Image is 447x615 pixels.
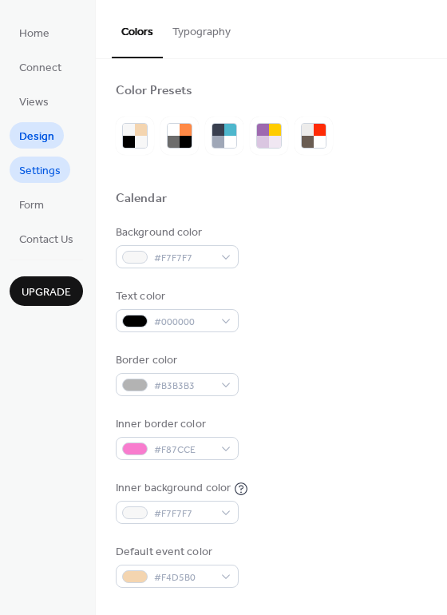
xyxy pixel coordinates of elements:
[10,19,59,46] a: Home
[10,191,53,217] a: Form
[19,94,49,111] span: Views
[19,60,61,77] span: Connect
[154,314,213,331] span: #000000
[116,224,235,241] div: Background color
[10,276,83,306] button: Upgrade
[10,54,71,80] a: Connect
[116,191,167,208] div: Calendar
[19,129,54,145] span: Design
[116,544,235,561] div: Default event color
[10,225,83,252] a: Contact Us
[10,88,58,114] a: Views
[154,569,213,586] span: #F4D5B0
[22,284,71,301] span: Upgrade
[19,163,61,180] span: Settings
[154,378,213,395] span: #B3B3B3
[10,122,64,149] a: Design
[116,352,235,369] div: Border color
[154,250,213,267] span: #F7F7F7
[154,442,213,458] span: #F87CCE
[116,288,235,305] div: Text color
[19,232,73,248] span: Contact Us
[116,416,235,433] div: Inner border color
[154,506,213,522] span: #F7F7F7
[116,480,231,497] div: Inner background color
[116,83,192,100] div: Color Presets
[19,26,49,42] span: Home
[10,157,70,183] a: Settings
[19,197,44,214] span: Form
